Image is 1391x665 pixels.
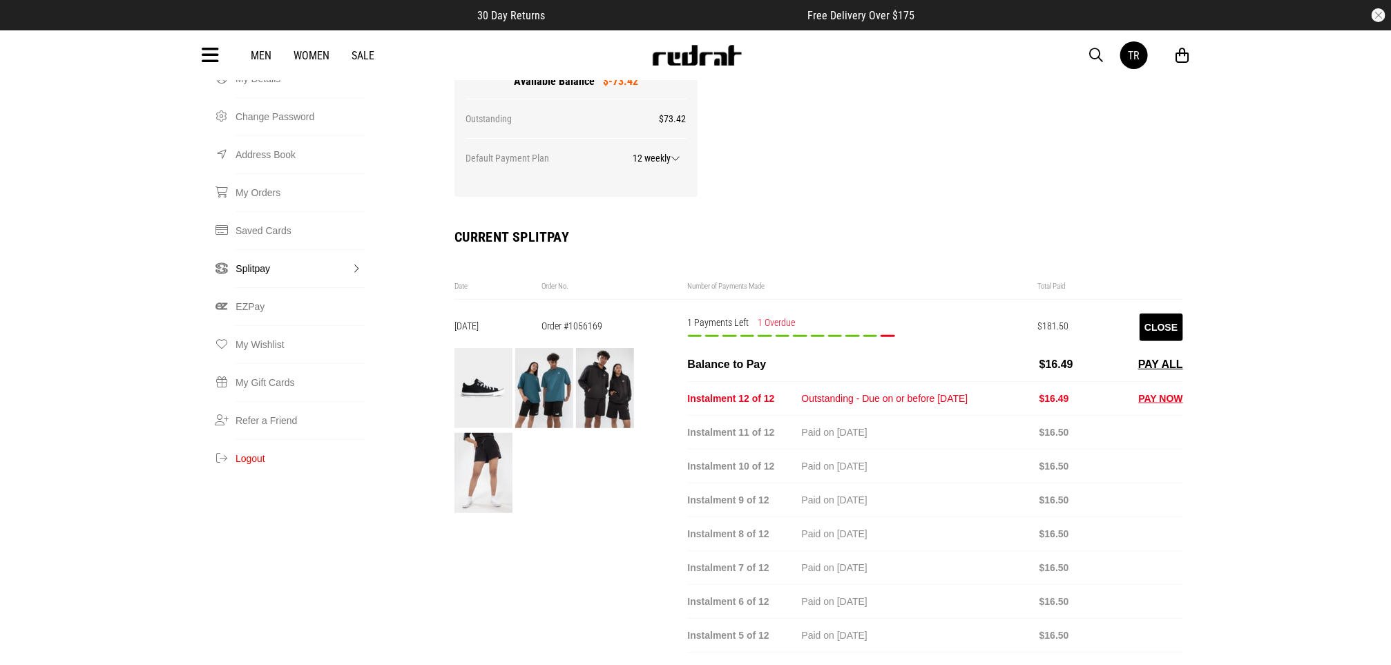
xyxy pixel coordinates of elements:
[236,173,365,211] a: My Orders
[1039,593,1124,610] div: $16.50
[688,593,802,610] div: Instalment 6 of 12
[236,97,365,135] a: Change Password
[802,627,1039,644] div: Paid on [DATE]
[466,75,687,99] div: Available Balance
[236,325,365,363] a: My Wishlist
[1140,314,1183,341] button: Close
[294,49,329,62] a: Women
[1037,320,1140,348] div: $181.50
[651,45,742,66] img: Redrat logo
[802,526,1039,542] div: Paid on [DATE]
[1138,356,1183,373] button: PAY ALL
[542,320,688,348] div: Order #1056169
[688,390,802,407] div: Instalment 12 of 12
[807,9,914,22] span: Free Delivery Over $175
[660,113,687,124] span: $73.42
[802,593,1039,610] div: Paid on [DATE]
[454,282,542,292] div: Date
[595,75,638,88] span: $-73.42
[1139,390,1183,407] button: PAY NOW
[352,49,374,62] a: Sale
[236,439,365,477] button: Logout
[236,401,365,439] a: Refer a Friend
[688,627,802,644] div: Instalment 5 of 12
[1037,282,1140,292] div: Total Paid
[466,138,687,186] div: Default Payment Plan
[802,492,1039,508] div: Paid on [DATE]
[802,390,1039,407] div: Outstanding - Due on or before [DATE]
[236,135,365,173] a: Address Book
[1039,356,1124,373] div: $16.49
[1129,49,1140,62] div: TR
[542,282,688,292] div: Order No.
[1039,424,1124,441] div: $16.50
[1039,390,1124,407] div: $16.49
[688,424,802,441] div: Instalment 11 of 12
[688,559,802,576] div: Instalment 7 of 12
[454,230,1183,244] h2: Current SplitPay
[466,99,687,138] div: Outstanding
[208,21,365,477] nav: Account
[573,8,780,22] iframe: Customer reviews powered by Trustpilot
[802,559,1039,576] div: Paid on [DATE]
[688,282,1037,292] div: Number of Payments Made
[1039,492,1124,508] div: $16.50
[688,526,802,542] div: Instalment 8 of 12
[11,6,52,47] button: Open LiveChat chat widget
[1039,458,1124,474] div: $16.50
[251,49,271,62] a: Men
[236,363,365,401] a: My Gift Cards
[1039,627,1124,644] div: $16.50
[236,287,365,325] a: EZPay
[477,9,545,22] span: 30 Day Returns
[236,249,365,287] a: Splitpay
[1039,526,1124,542] div: $16.50
[688,492,802,508] div: Instalment 9 of 12
[1039,559,1124,576] div: $16.50
[236,211,365,249] a: Saved Cards
[633,153,681,164] span: 12 weekly
[688,458,802,474] div: Instalment 10 of 12
[758,317,796,328] span: 1 Overdue
[802,458,1039,474] div: Paid on [DATE]
[688,356,802,373] div: Balance to Pay
[454,320,542,348] div: [DATE]
[688,317,749,328] span: 1 Payments Left
[802,424,1039,441] div: Paid on [DATE]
